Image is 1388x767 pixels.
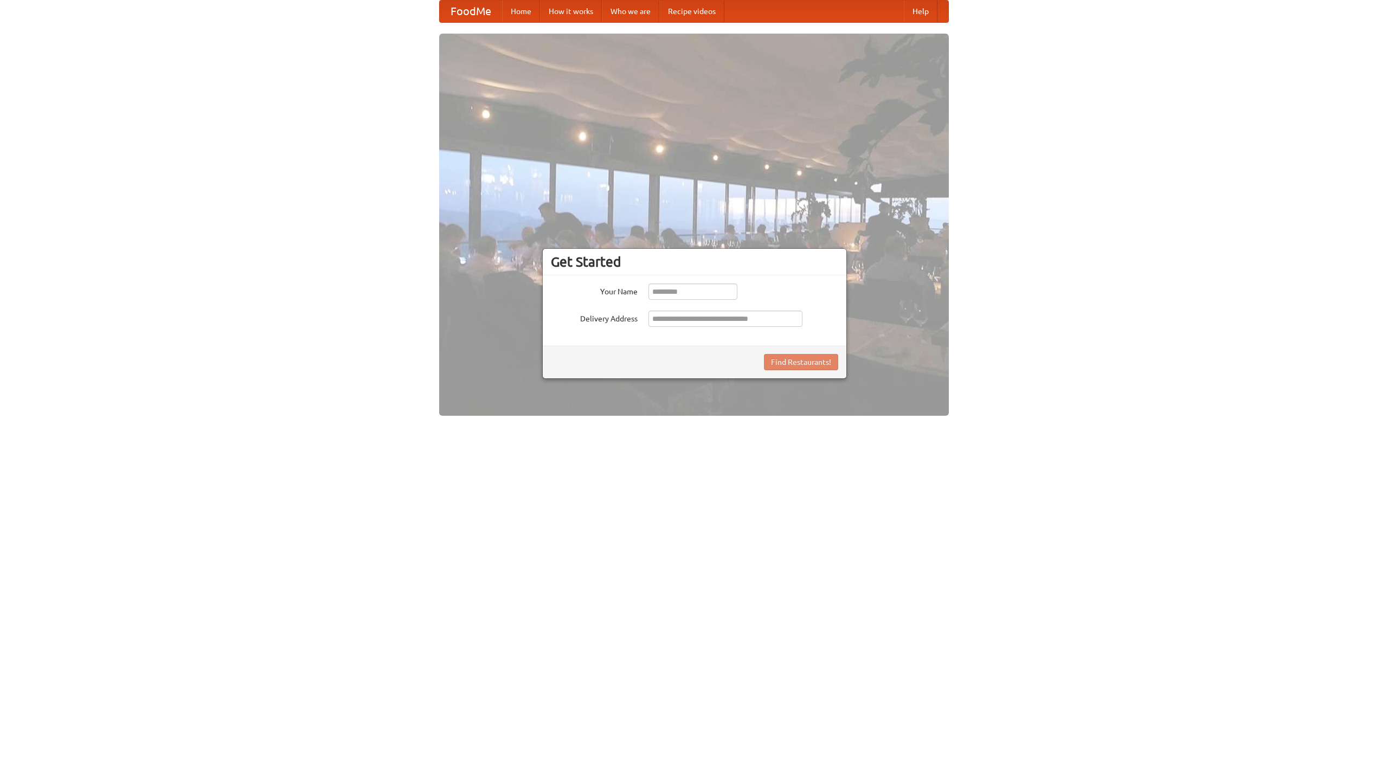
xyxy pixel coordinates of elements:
label: Delivery Address [551,311,638,324]
a: Recipe videos [659,1,724,22]
h3: Get Started [551,254,838,270]
a: Home [502,1,540,22]
button: Find Restaurants! [764,354,838,370]
a: How it works [540,1,602,22]
a: Who we are [602,1,659,22]
label: Your Name [551,283,638,297]
a: Help [904,1,937,22]
a: FoodMe [440,1,502,22]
